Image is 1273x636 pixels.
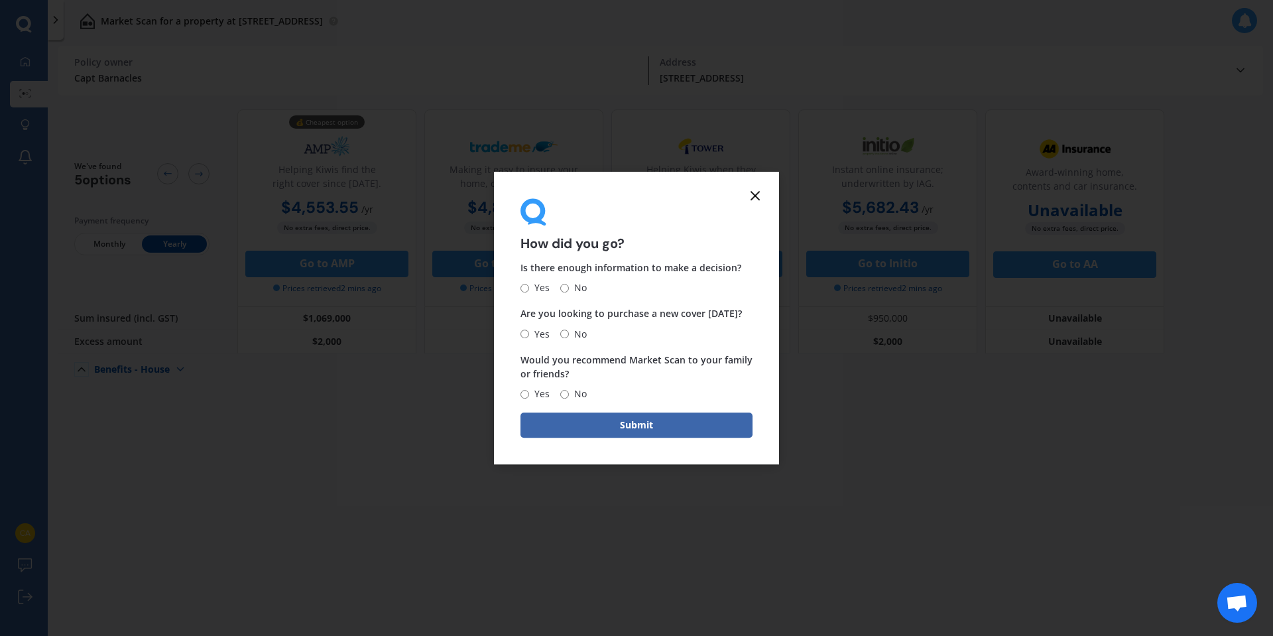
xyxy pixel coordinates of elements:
[520,390,529,399] input: Yes
[520,198,753,251] div: How did you go?
[520,284,529,292] input: Yes
[560,284,569,292] input: No
[520,353,753,380] span: Would you recommend Market Scan to your family or friends?
[569,326,587,342] span: No
[560,390,569,399] input: No
[569,386,587,402] span: No
[520,330,529,338] input: Yes
[520,308,742,320] span: Are you looking to purchase a new cover [DATE]?
[529,386,550,402] span: Yes
[520,413,753,438] button: Submit
[560,330,569,338] input: No
[520,262,741,275] span: Is there enough information to make a decision?
[1217,583,1257,623] div: Open chat
[529,326,550,342] span: Yes
[569,281,587,296] span: No
[529,281,550,296] span: Yes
